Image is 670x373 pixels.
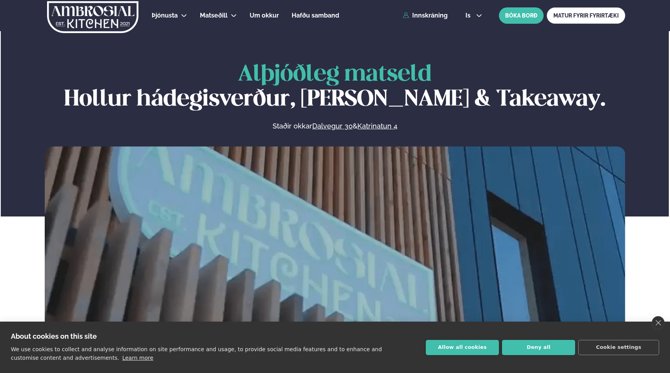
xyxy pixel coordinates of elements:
[152,12,178,19] span: Þjónusta
[547,7,625,24] a: MATUR FYRIR FYRIRTÆKI
[312,121,353,131] a: Dalvegur 30
[46,1,139,33] img: logo
[200,11,227,20] a: Matseðill
[250,11,279,20] a: Um okkur
[250,12,279,19] span: Um okkur
[499,7,544,24] button: BÓKA BORÐ
[11,346,382,361] p: We use cookies to collect and analyse information on site performance and usage, to provide socia...
[200,12,227,19] span: Matseðill
[426,340,499,355] button: Allow all cookies
[578,340,659,355] button: Cookie settings
[459,12,488,19] button: is
[188,121,482,131] p: Staðir okkar &
[403,12,448,19] a: Innskráning
[502,340,575,355] button: Deny all
[152,11,178,20] a: Þjónusta
[122,355,153,361] a: Learn more
[465,12,473,19] span: is
[45,62,625,112] h1: Hollur hádegisverður, [PERSON_NAME] & Takeaway.
[11,332,97,340] strong: About cookies on this site
[292,11,339,20] a: Hafðu samband
[652,316,665,329] a: close
[292,12,339,19] span: Hafðu samband
[238,64,432,85] span: Alþjóðleg matseld
[357,121,397,131] a: Katrinatun 4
